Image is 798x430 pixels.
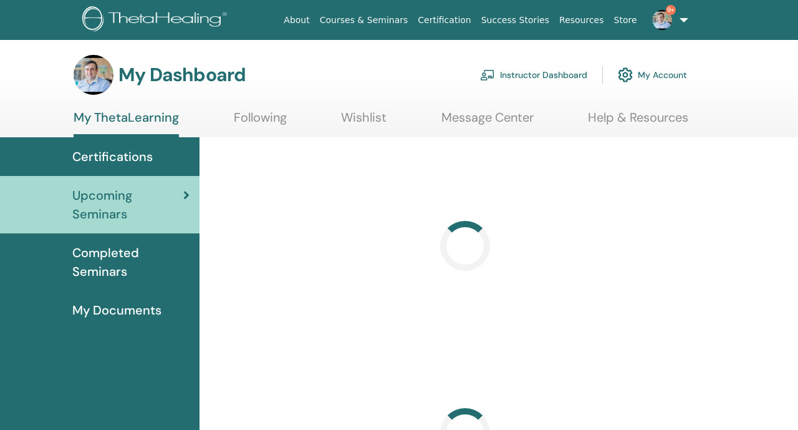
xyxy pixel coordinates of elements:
a: My Account [618,61,687,89]
span: Completed Seminars [72,243,190,281]
span: Certifications [72,147,153,166]
a: Success Stories [476,9,554,32]
a: My ThetaLearning [74,110,179,137]
img: logo.png [82,6,231,34]
a: Instructor Dashboard [480,61,587,89]
span: Upcoming Seminars [72,186,183,223]
img: cog.svg [618,64,633,86]
a: Courses & Seminars [315,9,413,32]
img: default.jpg [74,55,113,95]
img: chalkboard-teacher.svg [480,69,495,81]
a: Certification [413,9,476,32]
a: Store [609,9,642,32]
a: Resources [554,9,609,32]
a: Message Center [441,110,534,134]
a: About [279,9,314,32]
span: 9+ [666,5,676,15]
span: My Documents [72,301,161,320]
h3: My Dashboard [118,64,246,86]
a: Wishlist [341,110,387,134]
img: default.jpg [652,10,672,30]
a: Help & Resources [588,110,688,134]
a: Following [234,110,287,134]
